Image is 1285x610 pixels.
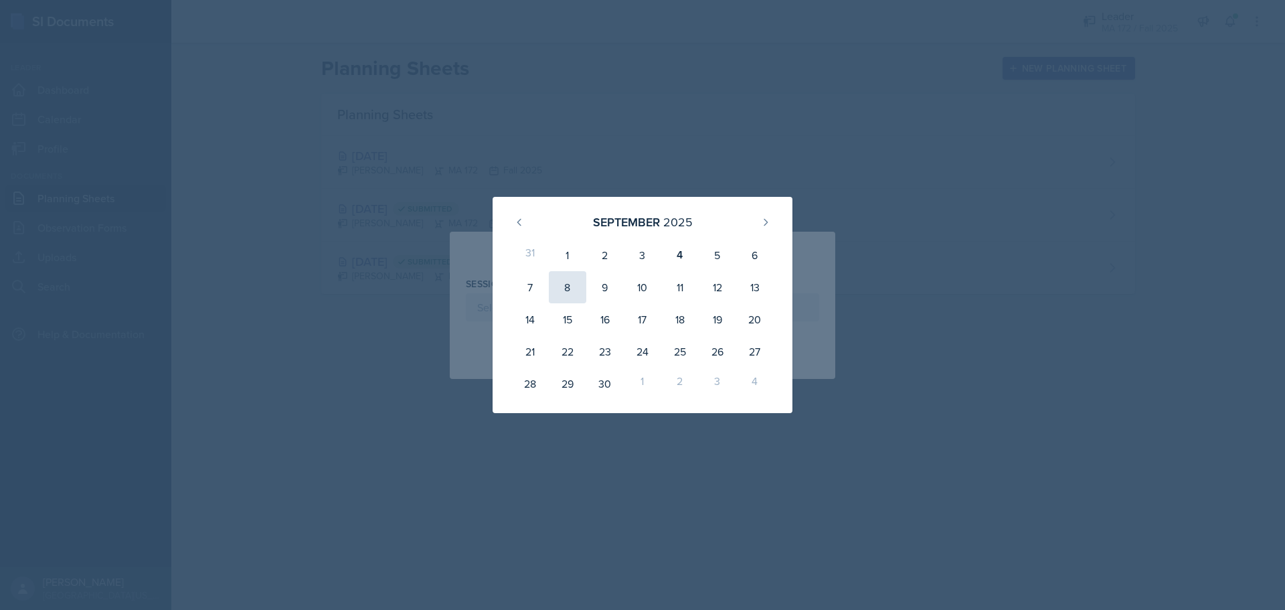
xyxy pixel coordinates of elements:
[661,368,699,400] div: 2
[624,335,661,368] div: 24
[736,335,774,368] div: 27
[736,239,774,271] div: 6
[699,368,736,400] div: 3
[661,335,699,368] div: 25
[624,368,661,400] div: 1
[586,271,624,303] div: 9
[699,303,736,335] div: 19
[511,335,549,368] div: 21
[549,303,586,335] div: 15
[593,213,660,231] div: September
[549,335,586,368] div: 22
[661,239,699,271] div: 4
[586,239,624,271] div: 2
[661,271,699,303] div: 11
[586,368,624,400] div: 30
[511,303,549,335] div: 14
[699,271,736,303] div: 12
[736,271,774,303] div: 13
[549,271,586,303] div: 8
[736,303,774,335] div: 20
[624,239,661,271] div: 3
[699,335,736,368] div: 26
[736,368,774,400] div: 4
[511,271,549,303] div: 7
[549,239,586,271] div: 1
[549,368,586,400] div: 29
[511,368,549,400] div: 28
[511,239,549,271] div: 31
[586,335,624,368] div: 23
[663,213,693,231] div: 2025
[661,303,699,335] div: 18
[624,303,661,335] div: 17
[586,303,624,335] div: 16
[699,239,736,271] div: 5
[624,271,661,303] div: 10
